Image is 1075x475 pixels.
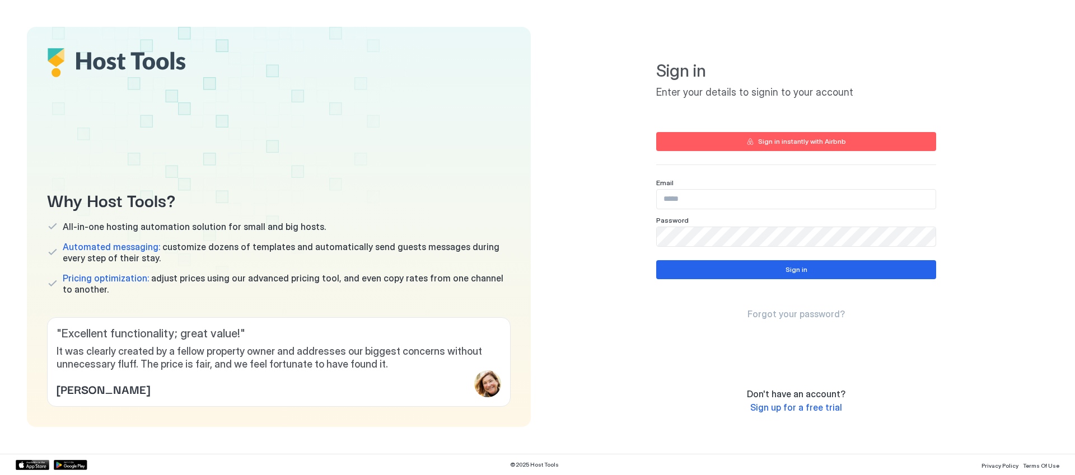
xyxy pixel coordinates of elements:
span: © 2025 Host Tools [510,461,559,468]
span: " Excellent functionality; great value! " [57,327,501,341]
span: Privacy Policy [981,462,1018,469]
span: Pricing optimization: [63,272,149,284]
input: Input Field [657,190,936,209]
a: Terms Of Use [1023,459,1059,471]
a: Sign up for a free trial [750,402,842,413]
div: Sign in [786,265,807,275]
span: [PERSON_NAME] [57,380,150,397]
a: Privacy Policy [981,459,1018,471]
div: profile [474,370,501,397]
span: Email [656,178,674,187]
a: App Store [16,460,49,470]
span: Automated messaging: [63,241,160,252]
input: Input Field [657,227,936,246]
div: Sign in instantly with Airbnb [758,137,846,147]
span: Password [656,216,689,224]
span: Terms Of Use [1023,462,1059,469]
span: All-in-one hosting automation solution for small and big hosts. [63,221,326,232]
span: adjust prices using our advanced pricing tool, and even copy rates from one channel to another. [63,272,511,295]
span: Enter your details to signin to your account [656,86,936,99]
span: Sign up for a free trial [750,402,842,413]
a: Forgot your password? [747,308,845,320]
span: Don't have an account? [747,388,845,399]
span: customize dozens of templates and automatically send guests messages during every step of their s... [63,241,511,264]
span: Sign in [656,60,936,82]
button: Sign in instantly with Airbnb [656,132,936,151]
button: Sign in [656,260,936,279]
span: Why Host Tools? [47,187,511,212]
a: Google Play Store [54,460,87,470]
span: It was clearly created by a fellow property owner and addresses our biggest concerns without unne... [57,345,501,370]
